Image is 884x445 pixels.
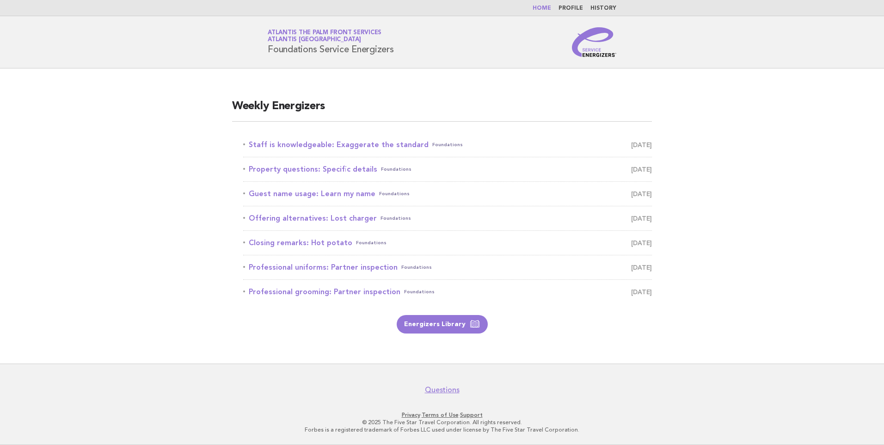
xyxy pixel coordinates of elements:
[159,419,725,426] p: © 2025 The Five Star Travel Corporation. All rights reserved.
[631,212,652,225] span: [DATE]
[432,138,463,151] span: Foundations
[404,285,435,298] span: Foundations
[559,6,583,11] a: Profile
[356,236,387,249] span: Foundations
[243,187,652,200] a: Guest name usage: Learn my nameFoundations [DATE]
[243,212,652,225] a: Offering alternatives: Lost chargerFoundations [DATE]
[631,163,652,176] span: [DATE]
[243,285,652,298] a: Professional grooming: Partner inspectionFoundations [DATE]
[425,385,460,395] a: Questions
[460,412,483,418] a: Support
[243,236,652,249] a: Closing remarks: Hot potatoFoundations [DATE]
[243,138,652,151] a: Staff is knowledgeable: Exaggerate the standardFoundations [DATE]
[631,261,652,274] span: [DATE]
[268,30,394,54] h1: Foundations Service Energizers
[243,261,652,274] a: Professional uniforms: Partner inspectionFoundations [DATE]
[379,187,410,200] span: Foundations
[572,27,616,57] img: Service Energizers
[631,236,652,249] span: [DATE]
[268,30,381,43] a: Atlantis The Palm Front ServicesAtlantis [GEOGRAPHIC_DATA]
[232,99,652,122] h2: Weekly Energizers
[159,411,725,419] p: · ·
[533,6,551,11] a: Home
[590,6,616,11] a: History
[397,315,488,334] a: Energizers Library
[243,163,652,176] a: Property questions: Specific detailsFoundations [DATE]
[422,412,459,418] a: Terms of Use
[381,163,411,176] span: Foundations
[631,138,652,151] span: [DATE]
[159,426,725,433] p: Forbes is a registered trademark of Forbes LLC used under license by The Five Star Travel Corpora...
[402,412,420,418] a: Privacy
[381,212,411,225] span: Foundations
[401,261,432,274] span: Foundations
[268,37,361,43] span: Atlantis [GEOGRAPHIC_DATA]
[631,285,652,298] span: [DATE]
[631,187,652,200] span: [DATE]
